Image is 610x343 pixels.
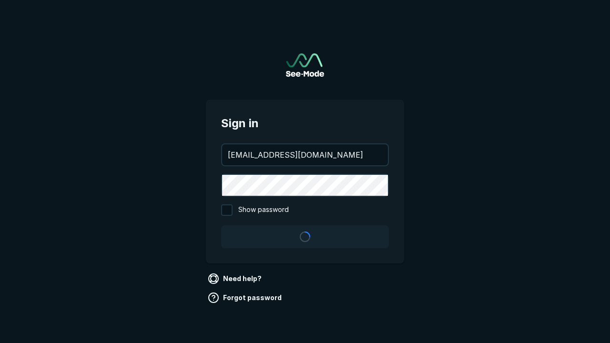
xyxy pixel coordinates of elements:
img: See-Mode Logo [286,53,324,77]
span: Sign in [221,115,389,132]
a: Need help? [206,271,265,286]
a: Forgot password [206,290,285,305]
a: Go to sign in [286,53,324,77]
input: your@email.com [222,144,388,165]
span: Show password [238,204,289,216]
